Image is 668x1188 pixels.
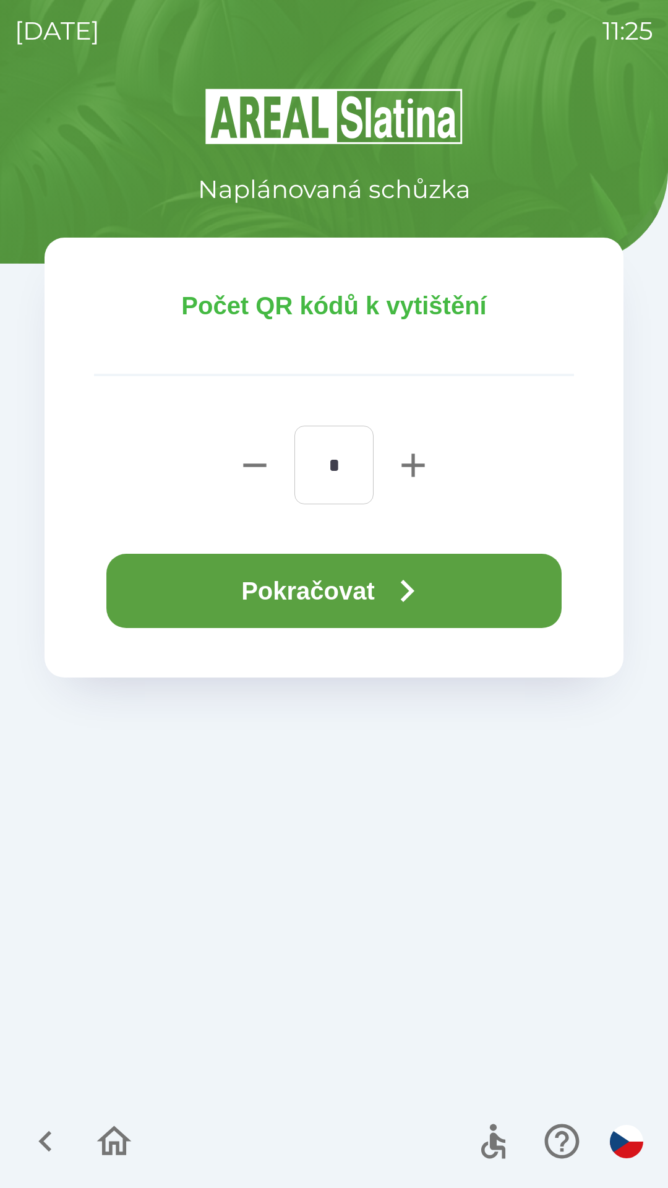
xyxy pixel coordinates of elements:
[15,12,100,49] p: [DATE]
[602,12,653,49] p: 11:25
[610,1125,643,1158] img: cs flag
[106,554,562,628] button: Pokračovat
[45,87,623,146] img: Logo
[198,171,471,208] p: Naplánovaná schůzka
[94,287,574,324] p: Počet QR kódů k vytištění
